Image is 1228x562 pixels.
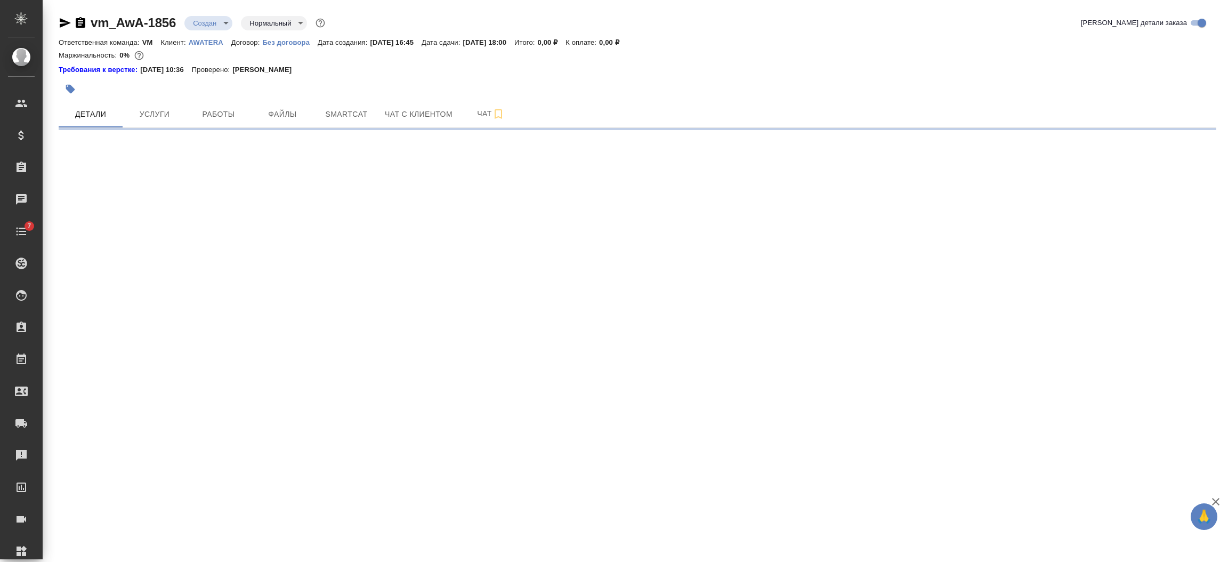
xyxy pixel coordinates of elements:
[313,16,327,30] button: Доп статусы указывают на важность/срочность заказа
[192,65,233,75] p: Проверено:
[59,17,71,29] button: Скопировать ссылку для ЯМессенджера
[3,218,40,245] a: 7
[599,38,627,46] p: 0,00 ₽
[422,38,463,46] p: Дата сдачи:
[321,108,372,121] span: Smartcat
[59,51,119,59] p: Маржинальность:
[193,108,244,121] span: Работы
[132,49,146,62] button: 500.00 RUB;
[59,38,142,46] p: Ответственная команда:
[385,108,453,121] span: Чат с клиентом
[189,37,231,46] a: AWATERA
[119,51,132,59] p: 0%
[91,15,176,30] a: vm_AwA-1856
[74,17,87,29] button: Скопировать ссылку
[59,65,140,75] a: Требования к верстке:
[246,19,294,28] button: Нормальный
[65,108,116,121] span: Детали
[565,38,599,46] p: К оплате:
[189,38,231,46] p: AWATERA
[370,38,422,46] p: [DATE] 16:45
[190,19,220,28] button: Создан
[463,38,514,46] p: [DATE] 18:00
[232,65,300,75] p: [PERSON_NAME]
[21,221,37,231] span: 7
[59,65,140,75] div: Нажми, чтобы открыть папку с инструкцией
[262,38,318,46] p: Без договора
[142,38,161,46] p: VM
[1191,503,1217,530] button: 🙏
[129,108,180,121] span: Услуги
[140,65,192,75] p: [DATE] 10:36
[538,38,566,46] p: 0,00 ₽
[59,77,82,101] button: Добавить тэг
[184,16,232,30] div: Создан
[262,37,318,46] a: Без договора
[241,16,307,30] div: Создан
[492,108,505,121] svg: Подписаться
[465,107,516,121] span: Чат
[318,38,370,46] p: Дата создания:
[514,38,537,46] p: Итого:
[231,38,263,46] p: Договор:
[257,108,308,121] span: Файлы
[1081,18,1187,28] span: [PERSON_NAME] детали заказа
[160,38,188,46] p: Клиент:
[1195,505,1213,528] span: 🙏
